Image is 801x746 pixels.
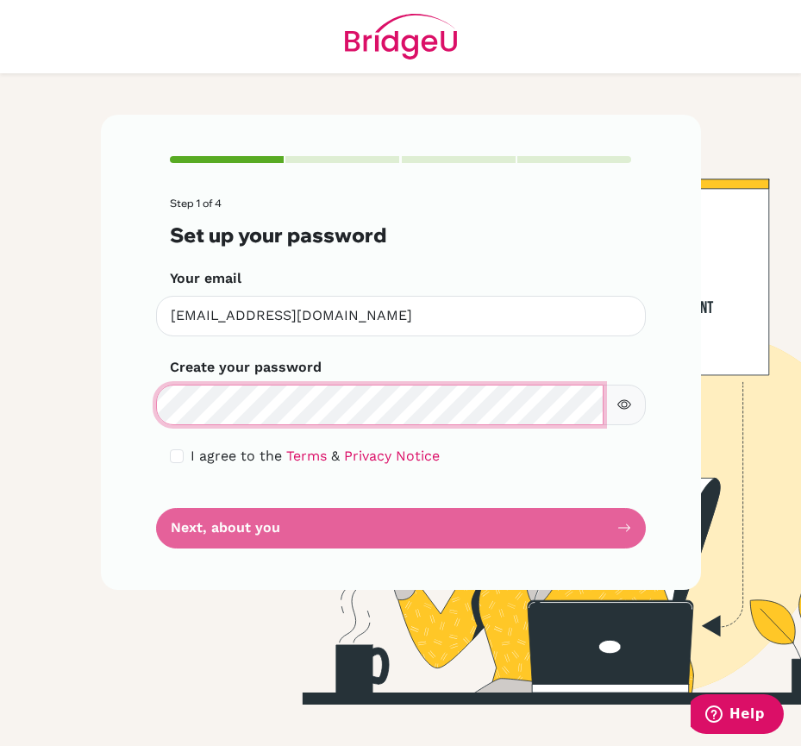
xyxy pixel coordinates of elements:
iframe: Opens a widget where you can find more information [691,694,784,737]
span: I agree to the [191,448,282,464]
a: Privacy Notice [344,448,440,464]
input: Insert your email* [156,296,646,336]
label: Your email [170,268,241,289]
a: Terms [286,448,327,464]
span: & [331,448,340,464]
label: Create your password [170,357,322,378]
h3: Set up your password [170,223,632,248]
span: Step 1 of 4 [170,197,222,210]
